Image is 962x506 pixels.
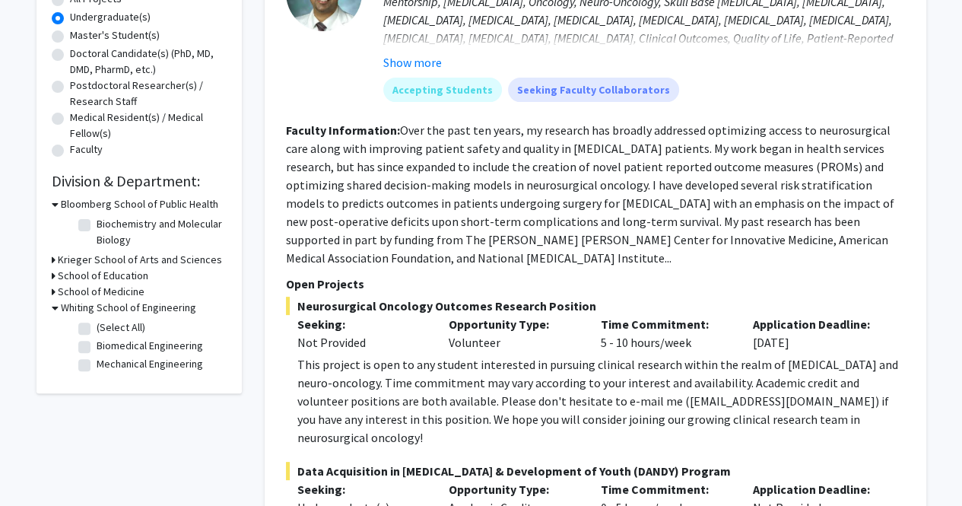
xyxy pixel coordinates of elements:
label: Faculty [70,142,103,158]
h3: School of Medicine [58,284,144,300]
label: Biochemistry and Molecular Biology [97,216,223,248]
h3: Whiting School of Engineering [61,300,196,316]
p: Open Projects [286,275,905,293]
mat-chip: Accepting Students [383,78,502,102]
mat-chip: Seeking Faculty Collaborators [508,78,679,102]
div: Not Provided [297,333,427,352]
b: Faculty Information: [286,123,400,138]
fg-read-more: Over the past ten years, my research has broadly addressed optimizing access to neurosurgical car... [286,123,894,266]
label: Medical Resident(s) / Medical Fellow(s) [70,110,227,142]
h2: Division & Department: [52,172,227,190]
p: Application Deadline: [753,480,882,498]
div: 5 - 10 hours/week [589,315,741,352]
label: Mechanical Engineering [97,356,203,372]
span: Neurosurgical Oncology Outcomes Research Position [286,297,905,315]
div: [DATE] [741,315,894,352]
h3: Bloomberg School of Public Health [61,196,218,212]
label: Undergraduate(s) [70,9,151,25]
h3: School of Education [58,268,148,284]
p: Opportunity Type: [449,315,578,333]
p: Time Commitment: [601,480,730,498]
label: Doctoral Candidate(s) (PhD, MD, DMD, PharmD, etc.) [70,46,227,78]
div: Volunteer [437,315,589,352]
label: Biomedical Engineering [97,338,203,354]
p: Seeking: [297,480,427,498]
label: Master's Student(s) [70,27,160,43]
span: Data Acquisition in [MEDICAL_DATA] & Development of Youth (DANDY) Program [286,462,905,480]
label: Postdoctoral Researcher(s) / Research Staff [70,78,227,110]
label: (Select All) [97,320,145,336]
p: Opportunity Type: [449,480,578,498]
p: Seeking: [297,315,427,333]
h3: Krieger School of Arts and Sciences [58,252,222,268]
p: Application Deadline: [753,315,882,333]
div: This project is open to any student interested in pursuing clinical research within the realm of ... [297,355,905,447]
button: Show more [383,53,442,72]
p: Time Commitment: [601,315,730,333]
iframe: Chat [11,438,65,495]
